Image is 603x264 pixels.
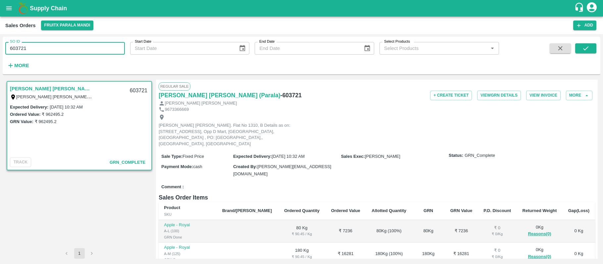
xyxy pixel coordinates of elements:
[465,153,495,159] span: GRN_Complete
[483,208,511,213] b: P.D. Discount
[10,112,40,117] label: Ordered Value:
[381,44,486,53] input: Select Products
[372,208,406,213] b: Allotted Quantity
[159,82,190,90] span: Regular Sale
[284,231,320,237] div: ₹ 90.45 / Kg
[5,42,125,55] input: Enter SO ID
[164,244,212,251] p: Apple - Royal
[586,1,598,15] div: account of current user
[522,247,557,260] div: 0 Kg
[523,208,557,213] b: Returned Weight
[483,231,511,237] div: ₹ 0 / Kg
[30,5,67,12] b: Supply Chain
[1,1,17,16] button: open drawer
[522,224,557,238] div: 0 Kg
[110,160,145,165] span: GRN_Complete
[10,119,33,124] label: GRN Value:
[130,42,233,55] input: Start Date
[526,91,561,100] button: View Invoice
[17,2,30,15] img: logo
[341,154,365,159] label: Sales Exec :
[159,122,308,147] p: [PERSON_NAME] [PERSON_NAME]. Flat No 1310, B Details as on: [STREET_ADDRESS], Opp D Mart, [GEOGRA...
[164,205,180,210] b: Product
[384,39,410,44] label: Select Products
[483,247,511,254] div: ₹ 0
[233,164,331,176] span: [PERSON_NAME][EMAIL_ADDRESS][DOMAIN_NAME]
[371,251,407,257] div: 180 Kg ( 100 %)
[74,248,85,259] button: page 1
[164,257,212,263] div: GRN Done
[233,154,272,159] label: Expected Delivery :
[424,208,433,213] b: GRN
[164,234,212,240] div: GRN Done
[483,225,511,231] div: ₹ 0
[430,91,472,100] button: + Create Ticket
[182,154,204,159] span: Fixed Price
[284,254,320,260] div: ₹ 90.45 / Kg
[417,228,439,234] div: 80 Kg
[50,105,82,110] label: [DATE] 10:32 AM
[259,39,275,44] label: End Date
[573,21,596,30] button: Add
[14,63,29,68] strong: More
[272,154,305,159] span: [DATE] 10:32 AM
[255,42,358,55] input: End Date
[126,83,151,99] div: 603721
[164,222,212,228] p: Apple - Royal
[563,220,595,243] td: 0 Kg
[41,21,94,30] button: Select DC
[222,208,272,213] b: Brand/[PERSON_NAME]
[5,60,31,71] button: More
[161,164,193,169] label: Payment Mode :
[365,154,400,159] span: [PERSON_NAME]
[450,208,472,213] b: GRN Value
[280,91,302,100] h6: - 603721
[417,251,439,257] div: 180 Kg
[61,248,98,259] nav: pagination navigation
[135,39,151,44] label: Start Date
[10,39,20,44] label: SO ID
[278,220,326,243] td: 80 Kg
[159,193,595,202] h6: Sales Order Items
[161,154,182,159] label: Sale Type :
[574,2,586,14] div: customer-support
[568,208,589,213] b: Gap(Loss)
[522,253,557,261] button: Reasons(0)
[16,94,463,99] label: [PERSON_NAME] [PERSON_NAME]. Flat No 1310, B Details as on: [STREET_ADDRESS], Opp D Mart, [GEOGRA...
[284,208,320,213] b: Ordered Quantity
[164,251,212,257] div: A-M (125)
[30,4,574,13] a: Supply Chain
[331,208,360,213] b: Ordered Value
[5,21,36,30] div: Sales Orders
[449,153,463,159] label: Status:
[325,220,366,243] td: ₹ 7236
[165,107,189,113] p: 9673366669
[164,211,212,217] div: SKU
[371,228,407,234] div: 80 Kg ( 100 %)
[361,42,374,55] button: Choose date
[233,164,257,169] label: Created By :
[10,84,93,93] a: [PERSON_NAME] [PERSON_NAME] (Parala)
[566,91,592,100] button: More
[159,91,280,100] a: [PERSON_NAME] [PERSON_NAME] (Parala)
[42,112,64,117] label: ₹ 962495.2
[10,105,48,110] label: Expected Delivery :
[164,228,212,234] div: A-L (100)
[445,220,478,243] td: ₹ 7236
[193,164,202,169] span: cash
[165,100,237,107] p: [PERSON_NAME] [PERSON_NAME]
[35,119,57,124] label: ₹ 962495.2
[522,230,557,238] button: Reasons(0)
[477,91,521,100] button: ViewGRN Details
[161,184,184,190] label: Comment :
[488,44,497,53] button: Open
[483,254,511,260] div: ₹ 0 / Kg
[236,42,249,55] button: Choose date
